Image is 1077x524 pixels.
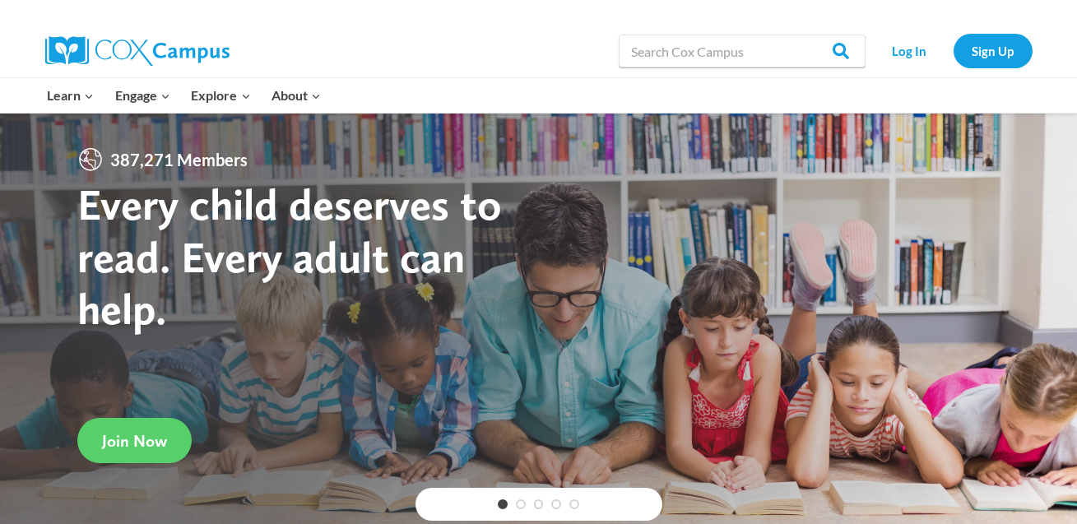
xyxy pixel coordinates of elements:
[954,34,1033,67] a: Sign Up
[37,78,332,113] nav: Primary Navigation
[516,499,526,509] a: 2
[569,499,579,509] a: 5
[104,146,254,173] span: 387,271 Members
[102,431,167,451] span: Join Now
[619,35,866,67] input: Search Cox Campus
[874,34,945,67] a: Log In
[874,34,1033,67] nav: Secondary Navigation
[272,85,321,106] span: About
[551,499,561,509] a: 4
[45,36,230,66] img: Cox Campus
[534,499,544,509] a: 3
[77,418,192,463] a: Join Now
[191,85,250,106] span: Explore
[498,499,508,509] a: 1
[47,85,94,106] span: Learn
[77,178,502,335] strong: Every child deserves to read. Every adult can help.
[115,85,170,106] span: Engage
